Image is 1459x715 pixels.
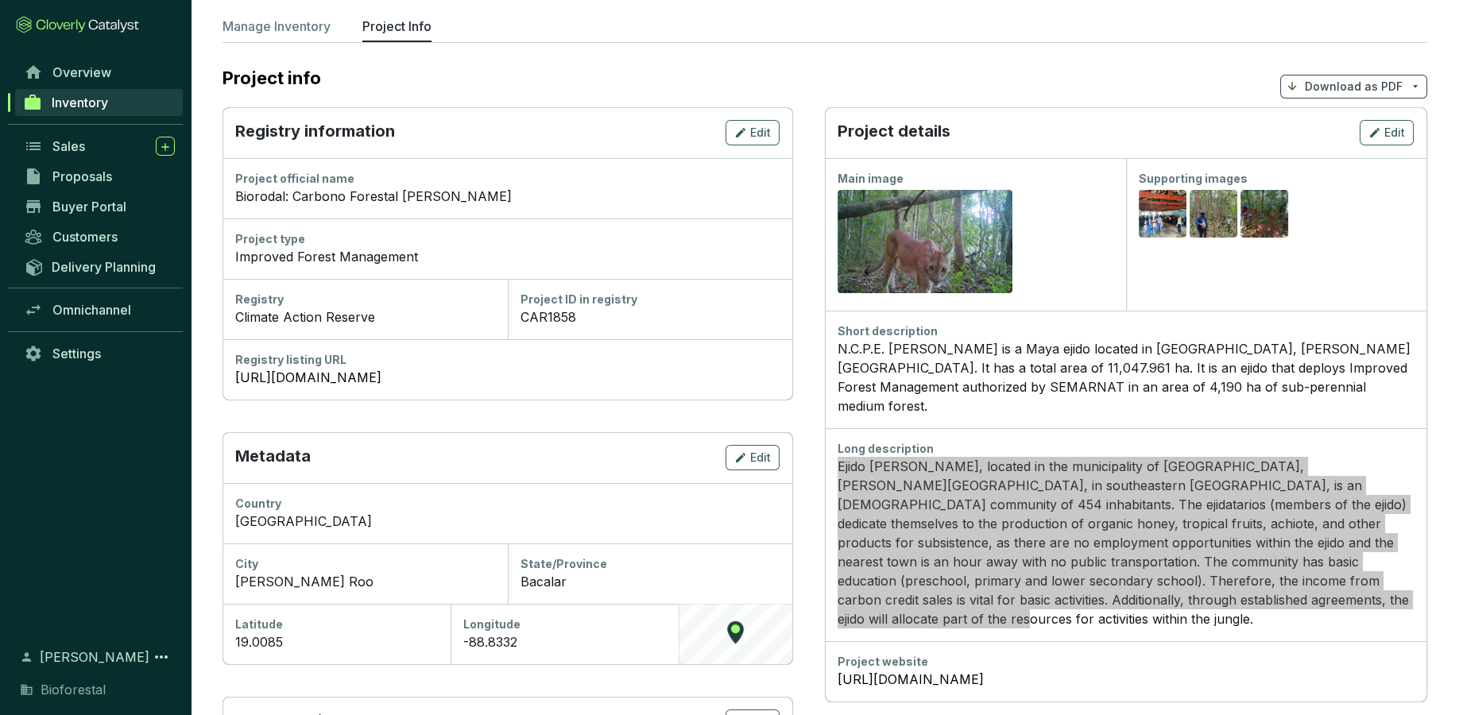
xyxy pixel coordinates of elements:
[838,654,1414,670] div: Project website
[235,445,311,470] p: Metadata
[52,64,111,80] span: Overview
[1360,120,1414,145] button: Edit
[52,95,108,110] span: Inventory
[463,632,666,651] div: -88.8332
[838,339,1414,415] div: N.C.P.E. [PERSON_NAME] is a Maya ejido located in [GEOGRAPHIC_DATA], [PERSON_NAME][GEOGRAPHIC_DAT...
[1139,171,1414,187] div: Supporting images
[838,670,1414,689] a: [URL][DOMAIN_NAME]
[52,168,112,184] span: Proposals
[235,292,495,307] div: Registry
[223,17,331,36] p: Manage Inventory
[838,171,1113,187] div: Main image
[52,229,118,245] span: Customers
[40,647,149,667] span: [PERSON_NAME]
[52,138,85,154] span: Sales
[235,368,780,387] a: [URL][DOMAIN_NAME]
[52,346,101,361] span: Settings
[16,253,183,280] a: Delivery Planning
[16,163,183,190] a: Proposals
[16,133,183,160] a: Sales
[726,120,780,145] button: Edit
[235,352,780,368] div: Registry listing URL
[726,445,780,470] button: Edit
[52,259,156,275] span: Delivery Planning
[16,59,183,86] a: Overview
[838,457,1414,628] p: Ejido [PERSON_NAME], located in the municipality of [GEOGRAPHIC_DATA], [PERSON_NAME][GEOGRAPHIC_D...
[235,496,780,512] div: Country
[235,307,495,327] div: Climate Action Reserve
[838,441,1414,457] div: Long description
[235,572,495,591] div: [PERSON_NAME] Roo
[1305,79,1403,95] p: Download as PDF
[235,632,438,651] div: 19.0085
[521,556,780,572] div: State/Province
[16,296,183,323] a: Omnichannel
[235,247,780,266] div: Improved Forest Management
[16,193,183,220] a: Buyer Portal
[235,556,495,572] div: City
[235,171,780,187] div: Project official name
[223,68,337,88] h2: Project info
[52,302,131,318] span: Omnichannel
[235,512,780,531] div: [GEOGRAPHIC_DATA]
[750,125,771,141] span: Edit
[521,572,780,591] div: Bacalar
[15,89,183,116] a: Inventory
[235,187,780,206] div: Biorodal: Carbono Forestal [PERSON_NAME]
[16,223,183,250] a: Customers
[235,120,395,145] p: Registry information
[235,231,780,247] div: Project type
[838,323,1414,339] div: Short description
[521,292,780,307] div: Project ID in registry
[362,17,432,36] p: Project Info
[235,616,438,632] div: Latitude
[750,450,771,466] span: Edit
[52,199,126,214] span: Buyer Portal
[41,680,106,699] span: Bioforestal
[521,307,780,327] div: CAR1858
[16,340,183,367] a: Settings
[838,120,950,145] p: Project details
[1384,125,1405,141] span: Edit
[463,616,666,632] div: Longitude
